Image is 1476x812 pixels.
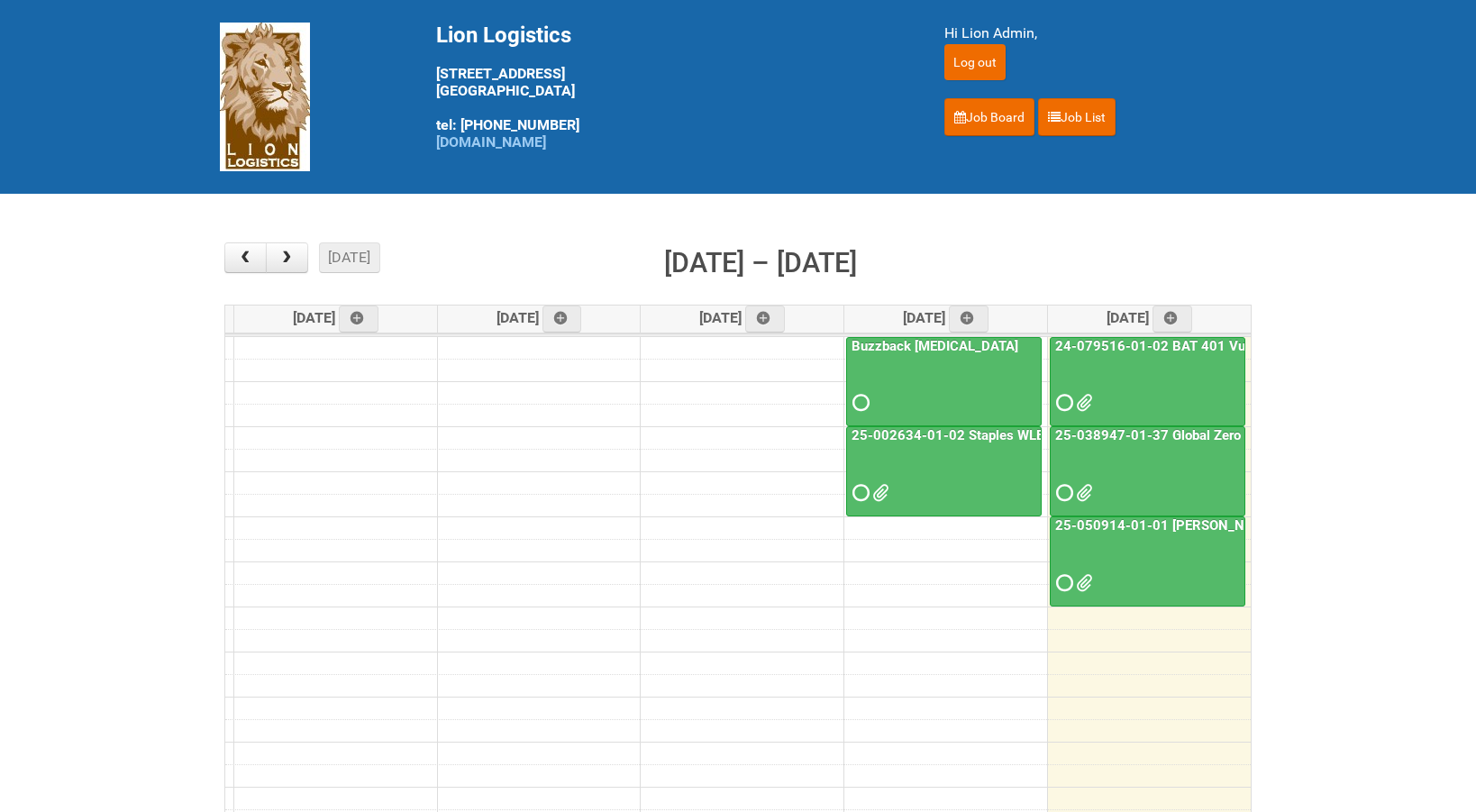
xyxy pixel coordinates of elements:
a: 24-079516-01-02 BAT 401 Vuse Box RCT [1052,338,1320,354]
button: [DATE] [319,242,380,273]
h2: [DATE] – [DATE] [664,242,857,284]
a: 24-079516-01-02 BAT 401 Vuse Box RCT [1050,337,1246,427]
div: Hi Lion Admin, [944,23,1256,44]
span: Lion Logistics [436,23,571,48]
span: GROUP 1002 (1).jpg GROUP 1001 (1).jpg 25-038947-01-37 Global Zero Sugar Tea Test - Lion Address F... [1076,487,1089,499]
a: Add an event [745,306,785,333]
span: Requested [1056,577,1069,589]
a: Add an event [339,306,378,333]
a: 25-050914-01-01 [PERSON_NAME] C&U [1050,516,1246,607]
a: 25-038947-01-37 Global Zero Sugar Tea Test [1052,427,1338,443]
a: Lion Logistics [220,87,310,105]
span: [DATE] [903,309,989,326]
a: Job Board [944,98,1034,136]
a: Add an event [1153,306,1192,333]
a: Add an event [949,306,989,333]
span: [DATE] [497,309,582,326]
a: [DOMAIN_NAME] [436,133,546,151]
span: GROUP 4000.jpg GROUP 2000.jpg GROUP 3000.jpg GROUP 1000.jpg 25050914 Baxter Code G Leg 4 Labels -... [1076,577,1089,589]
a: Add an event [542,306,582,333]
a: 25-002634-01-02 Staples WLE 2025 Community - 8th Mailing [848,427,1237,443]
span: [DATE] [1107,309,1192,326]
span: [DATE] [699,309,785,326]
a: Job List [1038,98,1116,136]
input: Log out [944,44,1006,80]
span: GROUP 1001.jpg MOR 25-002634-01-02 - 8th Mailing.xlsm Staples Mailing - September Addresses Lion.... [872,487,885,499]
span: Requested [852,397,865,409]
span: [DATE] [293,309,378,326]
span: Requested [1056,397,1069,409]
a: 25-002634-01-02 Staples WLE 2025 Community - 8th Mailing [846,426,1042,516]
span: 24-079516-01-02 MOR.xlsm 24-079516-01 BAT 401 Vuse Box RCT - Address File.xlsx 24-079516-01-02 - ... [1076,397,1089,409]
a: 25-050914-01-01 [PERSON_NAME] C&U [1052,517,1310,534]
span: Requested [1056,487,1069,499]
a: Buzzback [MEDICAL_DATA] [848,338,1022,354]
a: 25-038947-01-37 Global Zero Sugar Tea Test [1050,426,1246,516]
div: [STREET_ADDRESS] [GEOGRAPHIC_DATA] tel: [PHONE_NUMBER] [436,23,899,151]
span: Requested [852,487,865,499]
a: Buzzback [MEDICAL_DATA] [846,337,1042,427]
img: Lion Logistics [220,23,310,171]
